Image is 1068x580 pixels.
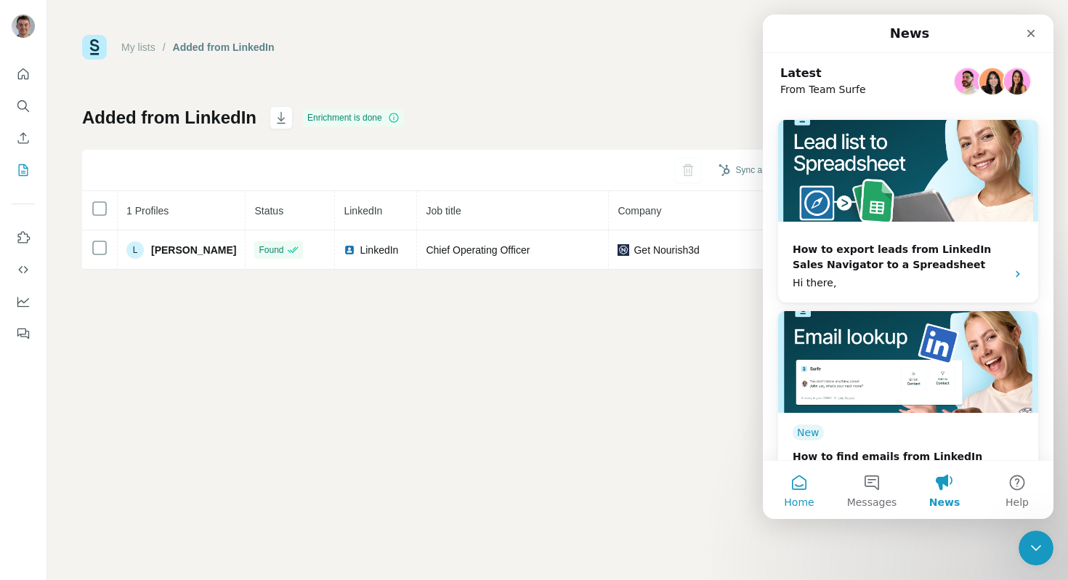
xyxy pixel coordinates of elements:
[618,244,629,256] img: company-logo
[12,93,35,119] button: Search
[82,35,107,60] img: Surfe Logo
[344,244,355,256] img: LinkedIn logo
[84,483,134,493] span: Messages
[12,257,35,283] button: Use Surfe API
[151,243,236,257] span: [PERSON_NAME]
[15,296,276,511] div: How to find emails from LinkedIn profilesNewHow to find emails from LinkedIn profiles
[30,410,61,426] div: New
[12,61,35,87] button: Quick start
[126,205,169,217] span: 1 Profiles
[82,106,256,129] h1: Added from LinkedIn
[763,15,1053,519] iframe: Intercom live chat
[73,446,145,504] button: Messages
[21,483,51,493] span: Home
[163,40,166,55] li: /
[12,225,35,251] button: Use Surfe on LinkedIn
[12,15,35,38] img: Avatar
[618,205,661,217] span: Company
[15,297,275,398] img: How to find emails from LinkedIn profiles
[1019,531,1053,565] iframe: Intercom live chat
[218,446,291,504] button: Help
[173,40,275,55] div: Added from LinkedIn
[30,435,235,465] div: How to find emails from LinkedIn profiles
[121,41,155,53] a: My lists
[426,244,530,256] span: Chief Operating Officer
[12,321,35,347] button: Feedback
[303,109,404,126] div: Enrichment is done
[634,243,699,257] span: Get Nourish3d
[166,483,197,493] span: News
[12,157,35,183] button: My lists
[12,289,35,315] button: Dashboard
[360,243,398,257] span: LinkedIn
[426,205,461,217] span: Job title
[126,241,144,259] div: L
[259,243,283,257] span: Found
[708,159,836,181] button: Sync all to HubSpot (1)
[254,205,283,217] span: Status
[12,125,35,151] button: Enrich CSV
[344,205,382,217] span: LinkedIn
[243,483,266,493] span: Help
[145,446,218,504] button: News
